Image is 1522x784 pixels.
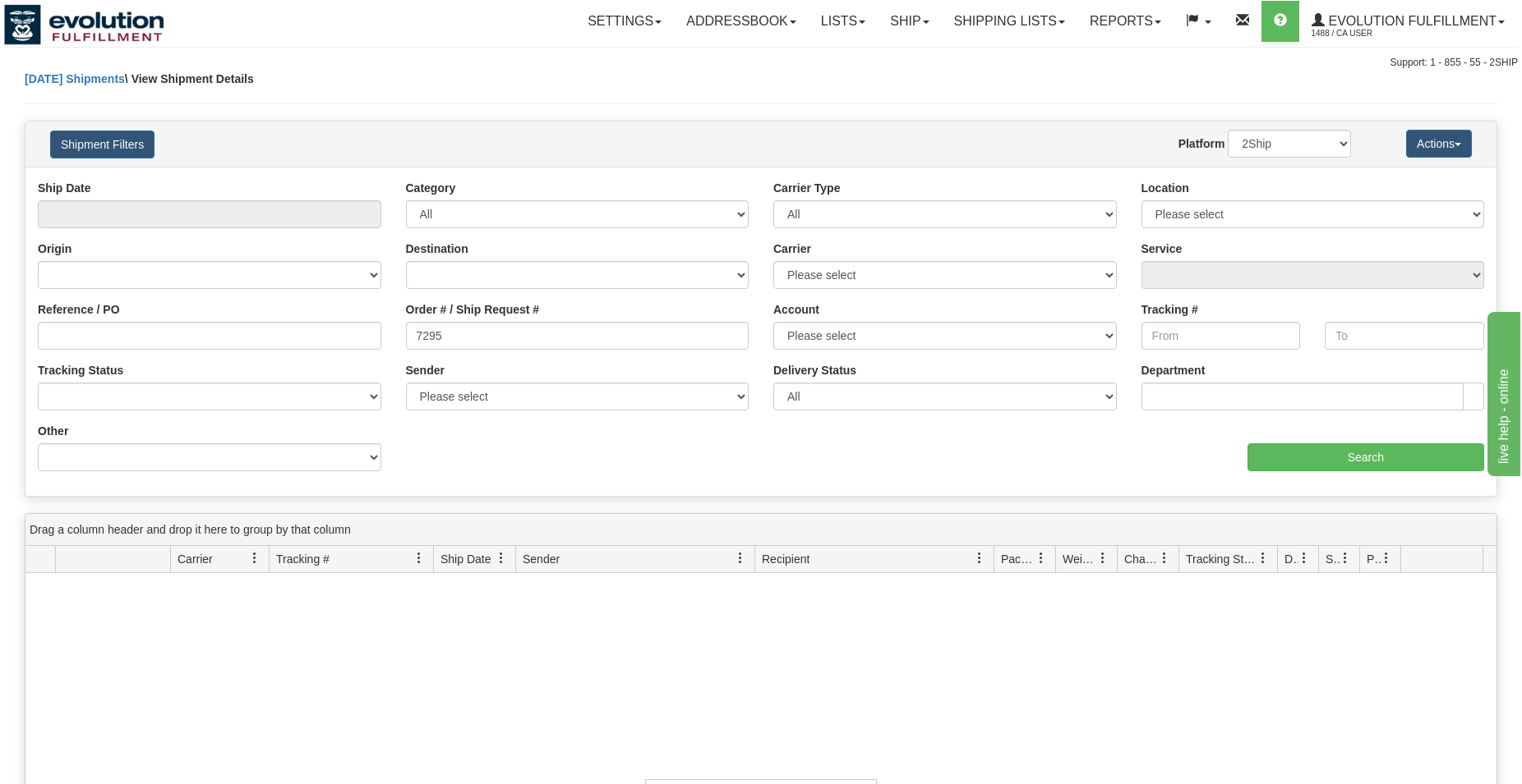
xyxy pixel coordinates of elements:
span: Tracking # [276,551,330,567]
label: Order # / Ship Request # [406,301,540,318]
iframe: chat widget [1484,308,1520,475]
label: Location [1141,180,1189,196]
label: Origin [38,241,71,257]
span: Evolution Fulfillment [1325,14,1497,28]
a: Recipient filter column settings [966,544,994,572]
span: Ship Date [440,551,491,567]
label: Tracking # [1141,301,1198,318]
span: Tracking Status [1186,551,1257,567]
span: Carrier [178,551,213,567]
button: Shipment Filters [50,131,155,158]
a: Reports [1077,1,1174,42]
label: Department [1141,362,1206,378]
span: Pickup Status [1367,551,1381,567]
label: Other [38,423,68,439]
span: \ View Shipment Details [125,72,254,85]
a: Tracking Status filter column settings [1249,544,1277,572]
a: Shipment Issues filter column settings [1331,544,1359,572]
span: Shipment Issues [1326,551,1340,567]
a: Shipping lists [942,1,1077,42]
label: Ship Date [38,180,91,196]
a: Addressbook [674,1,809,42]
input: Search [1248,443,1484,471]
img: logo1488.jpg [4,4,164,45]
span: Delivery Status [1284,551,1298,567]
label: Reference / PO [38,301,120,318]
span: Weight [1063,551,1097,567]
a: Charge filter column settings [1151,544,1178,572]
label: Category [406,180,456,196]
a: [DATE] Shipments [25,72,125,85]
span: Sender [523,551,560,567]
span: Packages [1001,551,1035,567]
button: Actions [1406,130,1472,158]
label: Sender [406,362,445,378]
label: Delivery Status [773,362,856,378]
a: Settings [575,1,674,42]
label: Carrier Type [773,180,840,196]
a: Tracking # filter column settings [405,544,433,572]
div: live help - online [12,10,152,30]
label: Account [773,301,819,318]
a: Weight filter column settings [1089,544,1117,572]
a: Sender filter column settings [726,544,754,572]
span: Recipient [762,551,809,567]
label: Tracking Status [38,362,123,378]
span: 1488 / CA User [1312,25,1435,42]
a: Pickup Status filter column settings [1372,544,1400,572]
label: Destination [406,241,468,257]
label: Carrier [773,241,811,257]
a: Packages filter column settings [1027,544,1055,572]
input: To [1325,322,1484,350]
a: Ship Date filter column settings [487,544,515,572]
label: Platform [1178,135,1225,152]
a: Ship [878,1,941,42]
label: Service [1141,241,1183,257]
span: Charge [1124,551,1159,567]
a: Evolution Fulfillment 1488 / CA User [1299,1,1517,42]
a: Lists [809,1,878,42]
a: Carrier filter column settings [241,544,269,572]
div: Support: 1 - 855 - 55 - 2SHIP [4,56,1518,70]
div: grid grouping header [25,514,1497,546]
input: From [1141,322,1301,350]
a: Delivery Status filter column settings [1290,544,1318,572]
